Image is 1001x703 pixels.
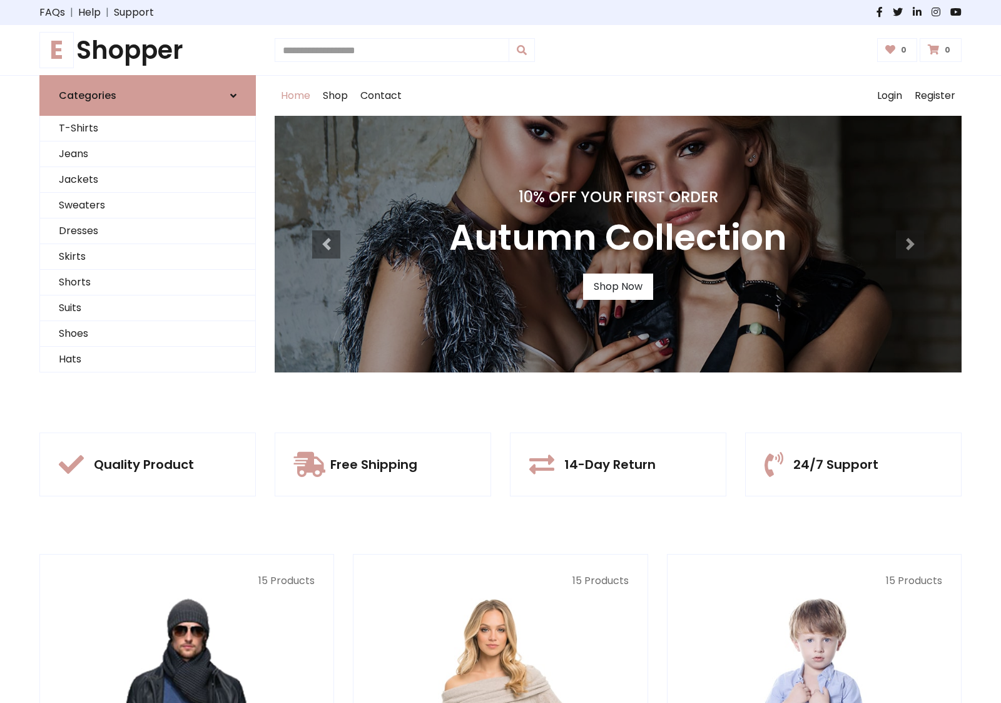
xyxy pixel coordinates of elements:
h6: Categories [59,90,116,101]
h5: Quality Product [94,457,194,472]
p: 15 Products [686,573,942,588]
p: 15 Products [372,573,628,588]
a: Shoes [40,321,255,347]
a: Sweaters [40,193,255,218]
a: Register [908,76,962,116]
a: Help [78,5,101,20]
a: Categories [39,75,256,116]
a: T-Shirts [40,116,255,141]
a: Shop [317,76,354,116]
span: 0 [942,44,953,56]
a: Skirts [40,244,255,270]
h4: 10% Off Your First Order [449,188,787,207]
p: 15 Products [59,573,315,588]
h5: 24/7 Support [793,457,878,472]
h5: 14-Day Return [564,457,656,472]
a: Shop Now [583,274,653,300]
span: | [65,5,78,20]
span: | [101,5,114,20]
a: Jeans [40,141,255,167]
a: Hats [40,347,255,372]
a: Contact [354,76,408,116]
h1: Shopper [39,35,256,65]
span: E [39,32,74,68]
h3: Autumn Collection [449,217,787,259]
a: Home [275,76,317,116]
a: EShopper [39,35,256,65]
a: 0 [920,38,962,62]
span: 0 [898,44,910,56]
h5: Free Shipping [330,457,417,472]
a: Jackets [40,167,255,193]
a: 0 [877,38,918,62]
a: Dresses [40,218,255,244]
a: Login [871,76,908,116]
a: Shorts [40,270,255,295]
a: FAQs [39,5,65,20]
a: Support [114,5,154,20]
a: Suits [40,295,255,321]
